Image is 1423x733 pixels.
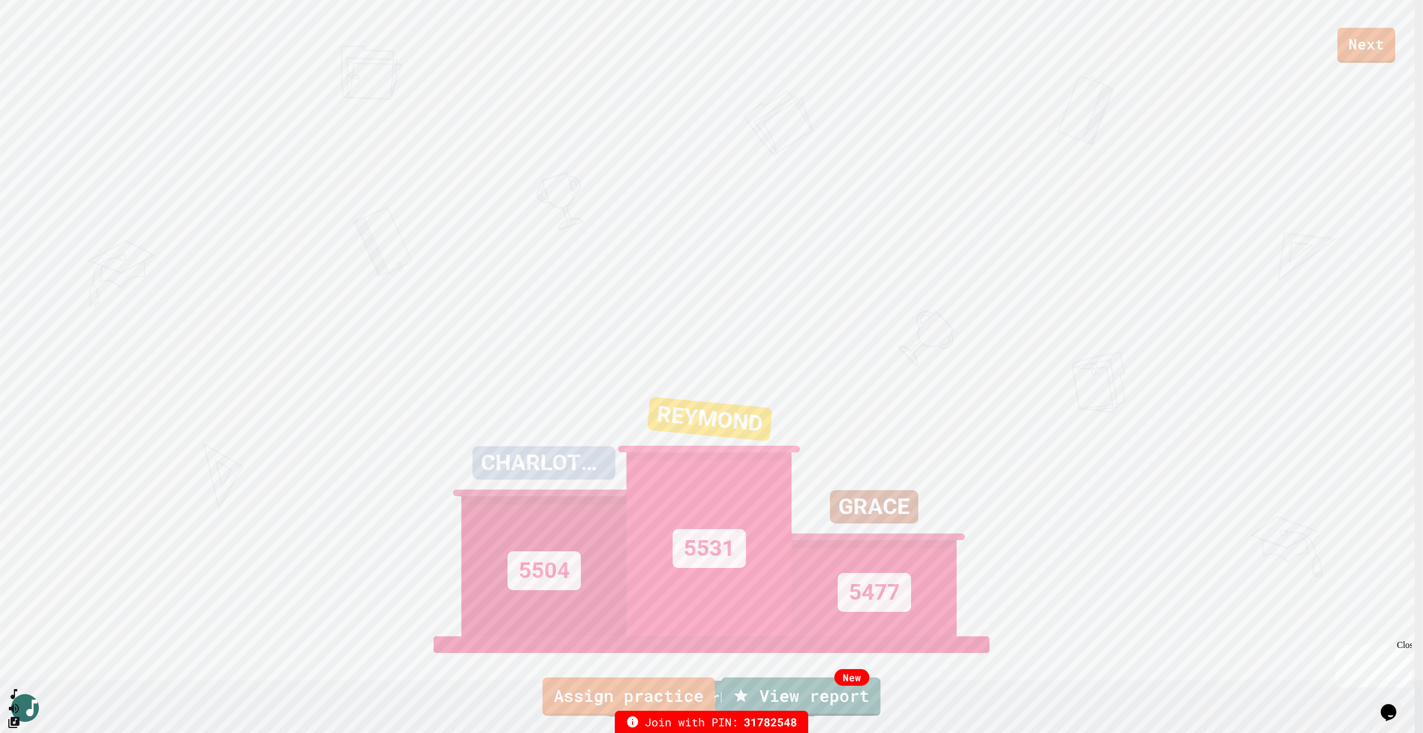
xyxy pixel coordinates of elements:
iframe: chat widget [1331,640,1412,687]
div: 5504 [507,551,581,590]
div: 5477 [838,573,911,612]
div: GRACE [830,490,918,523]
button: Change Music [7,715,21,729]
a: Next [1337,28,1395,63]
a: View report [722,677,880,716]
div: REYMOND [647,397,773,441]
div: New [834,669,869,686]
a: Assign practice [543,677,715,716]
button: Mute music [7,701,21,715]
button: SpeedDial basic example [7,687,21,701]
iframe: chat widget [1376,689,1412,722]
span: 31782548 [744,714,797,730]
div: 5531 [673,529,746,568]
div: Chat with us now!Close [4,4,77,71]
div: Join with PIN: [615,711,808,733]
div: CHARLOTTE [472,446,615,480]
